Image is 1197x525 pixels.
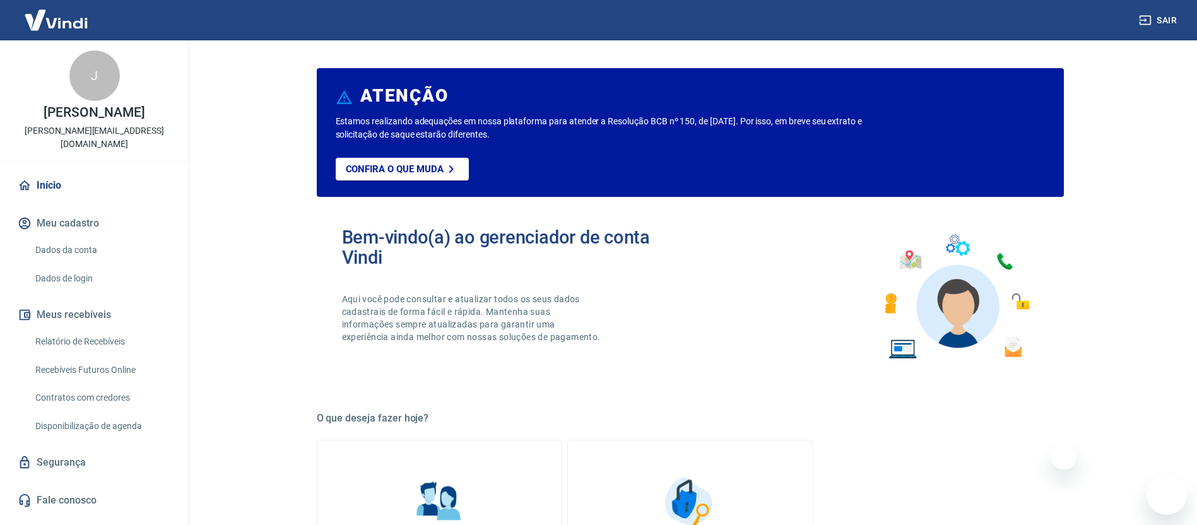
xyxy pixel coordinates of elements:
[15,301,174,329] button: Meus recebíveis
[346,163,444,175] p: Confira o que muda
[30,329,174,355] a: Relatório de Recebíveis
[342,293,603,343] p: Aqui você pode consultar e atualizar todos os seus dados cadastrais de forma fácil e rápida. Mant...
[30,385,174,411] a: Contratos com credores
[15,487,174,514] a: Fale conosco
[15,449,174,476] a: Segurança
[44,106,144,119] p: [PERSON_NAME]
[69,50,120,101] div: J
[30,266,174,292] a: Dados de login
[15,209,174,237] button: Meu cadastro
[30,237,174,263] a: Dados da conta
[30,413,174,439] a: Disponibilização de agenda
[360,90,448,102] h6: ATENÇÃO
[342,227,690,268] h2: Bem-vindo(a) ao gerenciador de conta Vindi
[1147,475,1187,515] iframe: Botão para abrir a janela de mensagens
[15,1,97,39] img: Vindi
[317,412,1064,425] h5: O que deseja fazer hoje?
[1136,9,1182,32] button: Sair
[10,124,179,151] p: [PERSON_NAME][EMAIL_ADDRESS][DOMAIN_NAME]
[336,115,903,141] p: Estamos realizando adequações em nossa plataforma para atender a Resolução BCB nº 150, de [DATE]....
[30,357,174,383] a: Recebíveis Futuros Online
[873,227,1039,367] img: Imagem de um avatar masculino com diversos icones exemplificando as funcionalidades do gerenciado...
[1051,444,1076,469] iframe: Fechar mensagem
[336,158,469,180] a: Confira o que muda
[15,172,174,199] a: Início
